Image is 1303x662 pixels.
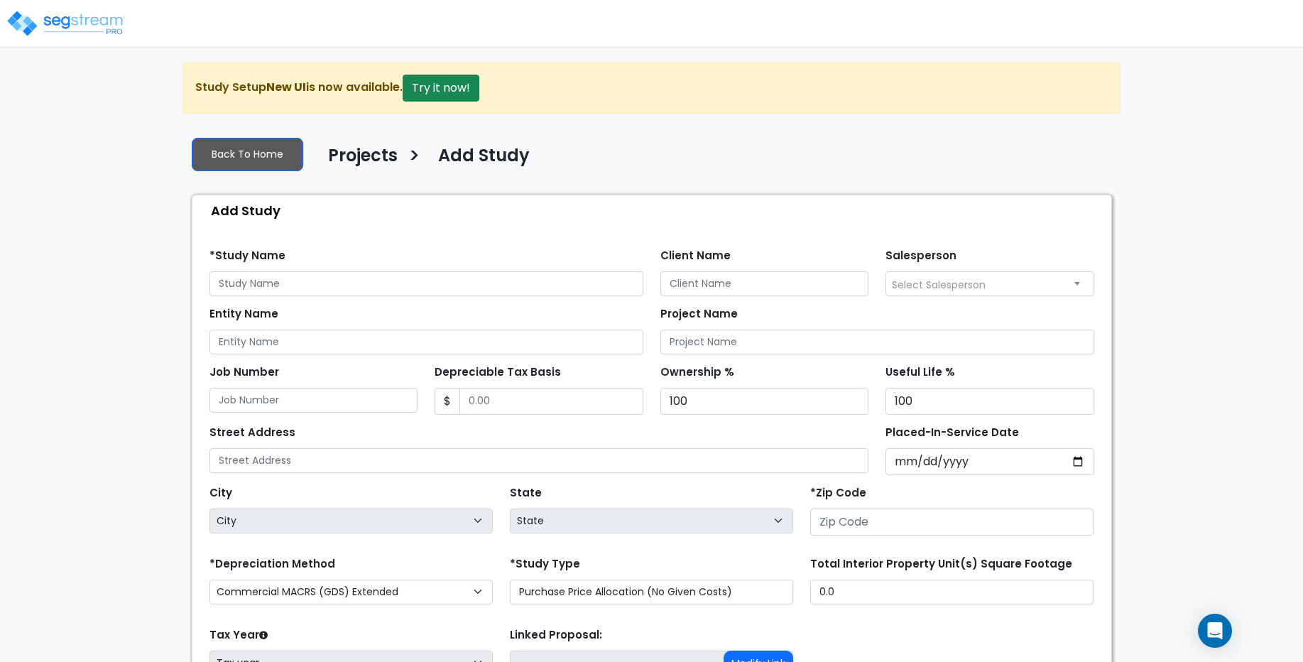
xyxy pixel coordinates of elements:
[209,425,295,441] label: Street Address
[885,364,955,381] label: Useful Life %
[209,306,278,322] label: Entity Name
[810,580,1094,604] input: total square foot
[510,627,602,644] label: Linked Proposal:
[427,146,530,175] a: Add Study
[183,63,1121,114] div: Study Setup is now available.
[209,248,285,264] label: *Study Name
[1198,614,1232,648] div: Open Intercom Messenger
[192,138,303,171] a: Back To Home
[810,485,866,501] label: *Zip Code
[209,448,869,473] input: Street Address
[810,509,1094,536] input: Zip Code
[328,146,398,170] h4: Projects
[435,388,460,415] span: $
[435,364,561,381] label: Depreciable Tax Basis
[660,306,738,322] label: Project Name
[660,271,869,296] input: Client Name
[209,627,268,644] label: Tax Year
[266,79,306,95] strong: New UI
[660,364,734,381] label: Ownership %
[209,364,279,381] label: Job Number
[660,388,869,415] input: Ownership %
[510,485,542,501] label: State
[317,146,398,175] a: Projects
[6,9,126,38] img: logo_pro_r.png
[209,556,335,573] label: *Depreciation Method
[892,278,986,292] span: Select Salesperson
[510,556,580,573] label: *Study Type
[438,146,530,170] h4: Add Study
[200,195,1111,226] div: Add Study
[403,75,479,102] button: Try it now!
[209,330,643,354] input: Entity Name
[810,556,1072,573] label: Total Interior Property Unit(s) Square Footage
[660,330,1094,354] input: Project Name
[209,485,232,501] label: City
[885,248,956,264] label: Salesperson
[885,425,1019,441] label: Placed-In-Service Date
[209,271,643,296] input: Study Name
[660,248,731,264] label: Client Name
[885,388,1094,415] input: Useful Life %
[408,144,420,172] h3: >
[459,388,643,415] input: 0.00
[209,388,418,413] input: Job Number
